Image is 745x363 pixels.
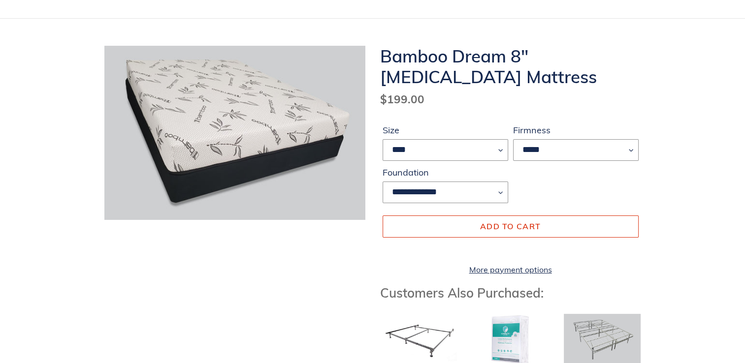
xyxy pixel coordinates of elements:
[380,285,641,301] h3: Customers Also Purchased:
[383,264,639,275] a: More payment options
[480,221,541,231] span: Add to cart
[513,123,639,137] label: Firmness
[383,166,508,179] label: Foundation
[380,92,424,106] span: $199.00
[380,46,641,87] h1: Bamboo Dream 8" [MEDICAL_DATA] Mattress
[383,215,639,237] button: Add to cart
[383,123,508,137] label: Size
